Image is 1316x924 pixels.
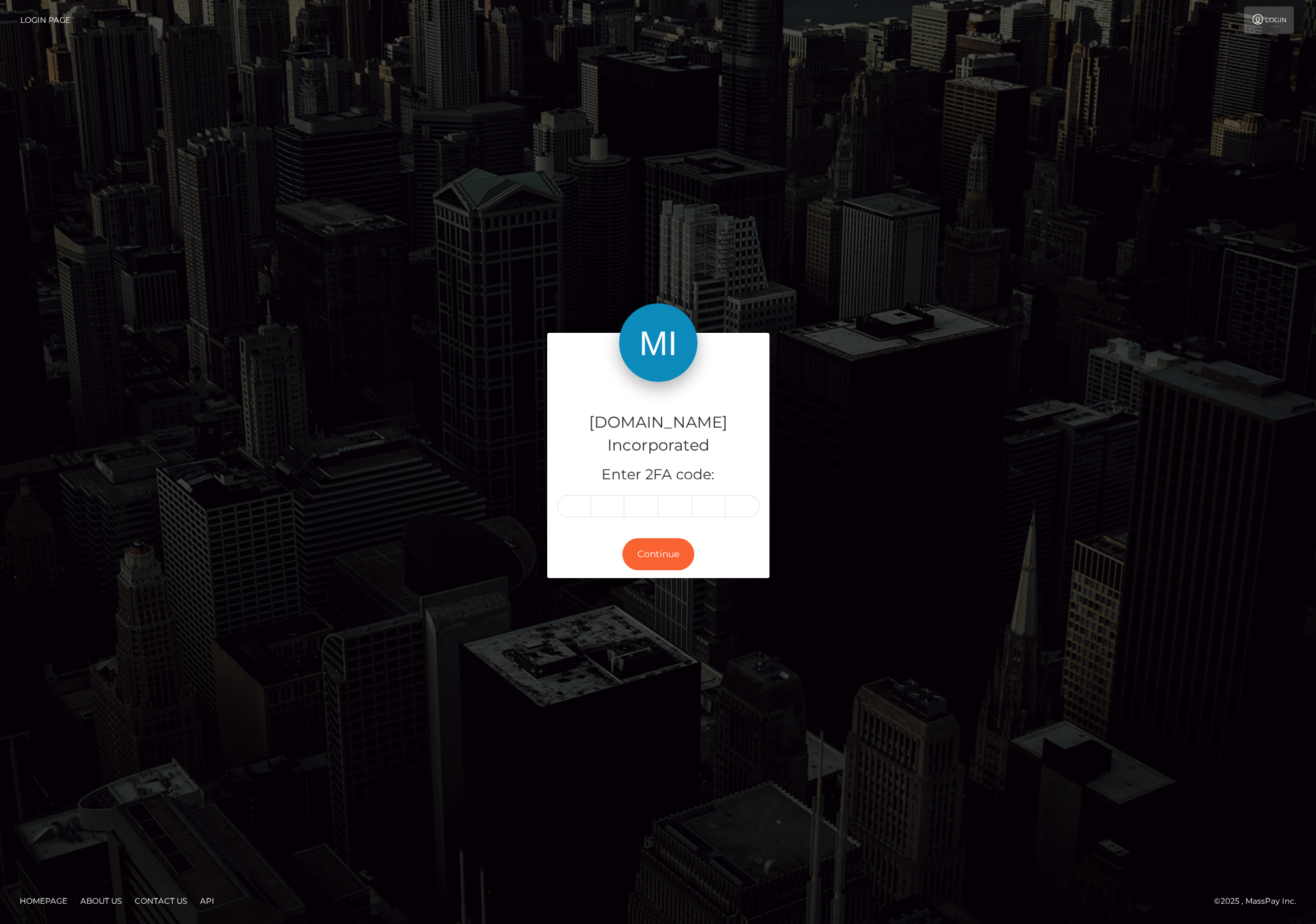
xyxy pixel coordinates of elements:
a: Contact Us [129,891,192,911]
a: Login Page [20,7,71,34]
img: Medley.com Incorporated [619,303,698,382]
a: Login [1244,7,1294,34]
a: Homepage [14,891,73,911]
a: About Us [75,891,127,911]
a: API [195,891,220,911]
button: Continue [622,538,694,570]
h5: Enter 2FA code: [557,465,760,485]
div: © 2025 , MassPay Inc. [1214,894,1306,908]
h4: [DOMAIN_NAME] Incorporated [557,411,760,457]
